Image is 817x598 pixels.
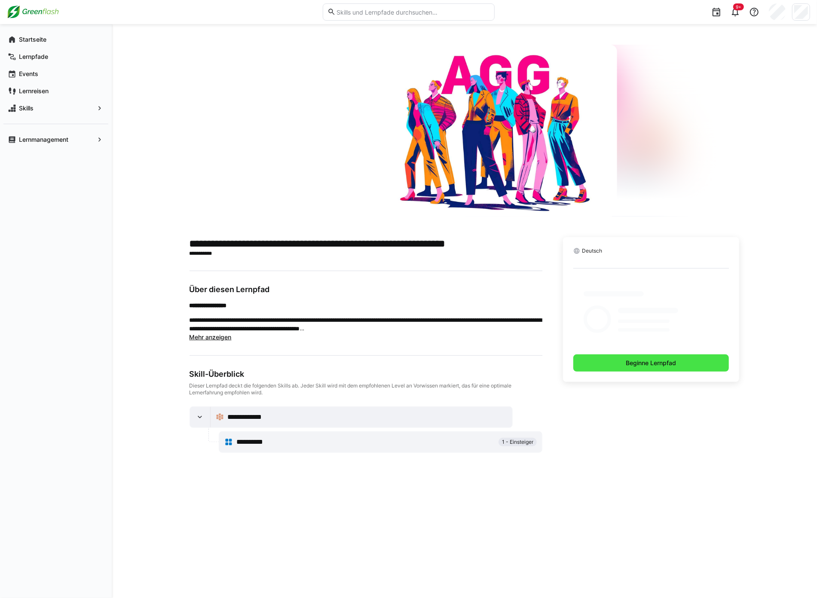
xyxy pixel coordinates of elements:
span: 1 - Einsteiger [502,439,533,445]
span: 9+ [736,4,741,9]
span: Deutsch [582,247,602,254]
span: Mehr anzeigen [190,333,232,341]
span: Beginne Lernpfad [625,359,678,367]
input: Skills und Lernpfade durchsuchen… [336,8,490,16]
div: Skill-Überblick [190,369,542,379]
h3: Über diesen Lernpfad [190,285,542,294]
div: Dieser Lernpfad deckt die folgenden Skills ab. Jeder Skill wird mit dem empfohlenen Level an Vorw... [190,382,542,396]
button: Beginne Lernpfad [573,354,729,372]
